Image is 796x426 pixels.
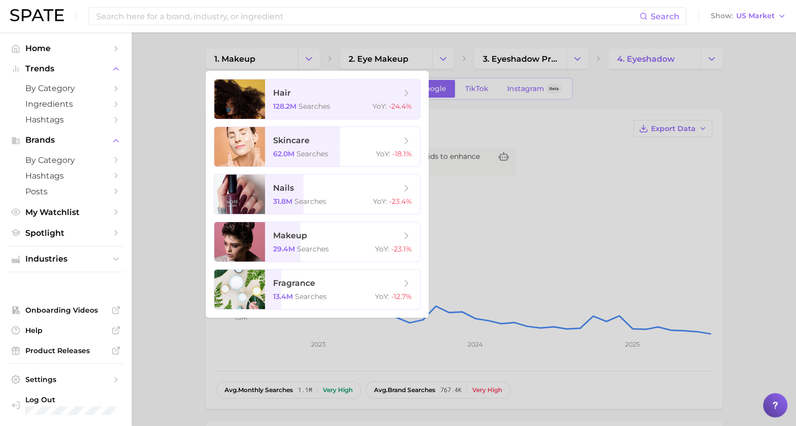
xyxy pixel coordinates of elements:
[294,197,326,206] span: searches
[25,136,106,145] span: Brands
[373,197,387,206] span: YoY :
[95,8,639,25] input: Search here for a brand, industry, or ingredient
[375,244,389,253] span: YoY :
[25,83,106,93] span: by Category
[8,225,124,241] a: Spotlight
[8,133,124,148] button: Brands
[25,44,106,53] span: Home
[8,204,124,220] a: My Watchlist
[25,346,106,355] span: Product Releases
[273,292,293,301] span: 13.4m
[25,207,106,217] span: My Watchlist
[8,152,124,168] a: by Category
[25,326,106,335] span: Help
[295,292,327,301] span: searches
[25,254,106,264] span: Industries
[273,149,294,158] span: 62.0m
[391,244,412,253] span: -23.1%
[375,292,389,301] span: YoY :
[8,303,124,318] a: Onboarding Videos
[273,278,315,288] span: fragrance
[8,372,124,387] a: Settings
[273,231,307,240] span: makeup
[25,187,106,196] span: Posts
[297,244,329,253] span: searches
[8,392,124,418] a: Log out. Currently logged in with e-mail karina.almeda@itcosmetics.com.
[8,168,124,184] a: Hashtags
[273,88,291,98] span: hair
[711,13,733,19] span: Show
[8,184,124,199] a: Posts
[25,64,106,73] span: Trends
[25,375,106,384] span: Settings
[25,395,141,404] span: Log Out
[25,228,106,238] span: Spotlight
[8,80,124,96] a: by Category
[708,10,788,23] button: ShowUS Market
[273,244,295,253] span: 29.4m
[8,112,124,127] a: Hashtags
[273,183,294,193] span: nails
[8,40,124,56] a: Home
[10,9,64,21] img: SPATE
[389,197,412,206] span: -23.4%
[8,323,124,338] a: Help
[391,292,412,301] span: -12.7%
[392,149,412,158] span: -18.1%
[376,149,390,158] span: YoY :
[8,251,124,267] button: Industries
[8,61,124,76] button: Trends
[389,102,412,111] span: -24.4%
[25,155,106,165] span: by Category
[25,171,106,181] span: Hashtags
[273,102,296,111] span: 128.2m
[25,115,106,124] span: Hashtags
[25,306,106,315] span: Onboarding Videos
[25,99,106,109] span: Ingredients
[651,12,679,21] span: Search
[8,343,124,358] a: Product Releases
[298,102,330,111] span: searches
[296,149,328,158] span: searches
[206,71,429,318] ul: Change Category
[372,102,387,111] span: YoY :
[8,96,124,112] a: Ingredients
[273,197,292,206] span: 31.8m
[273,136,310,145] span: skincare
[736,13,775,19] span: US Market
